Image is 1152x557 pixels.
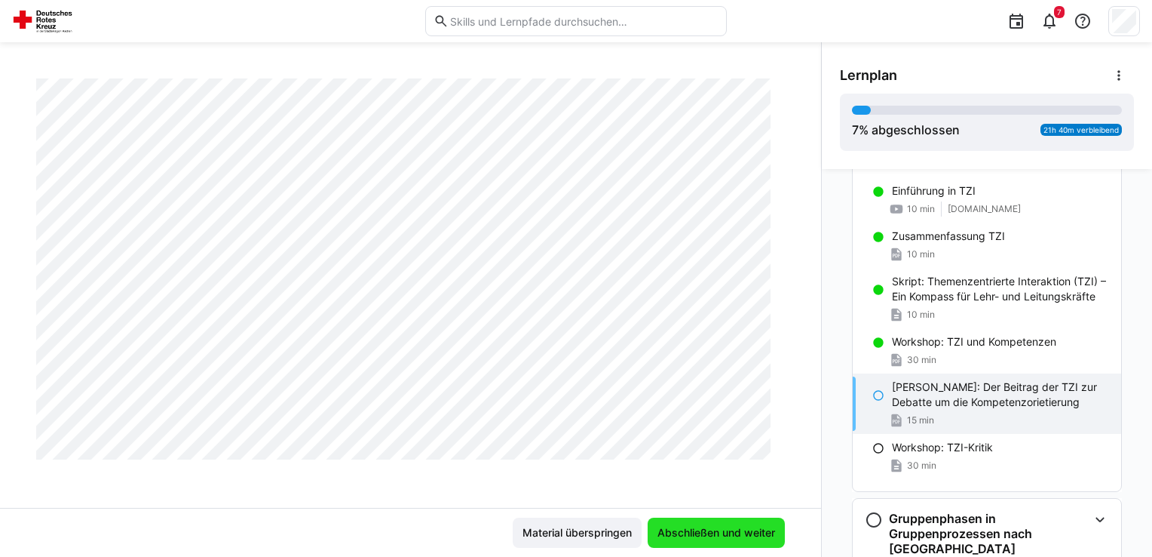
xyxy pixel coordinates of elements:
p: Skript: Themenzentrierte Interaktion (TZI) – Ein Kompass für Lehr- und Leitungskräfte [892,274,1109,304]
p: Zusammenfassung TZI [892,229,1005,244]
button: Material überspringen [513,518,642,548]
span: 7 [852,122,859,137]
span: Abschließen und weiter [655,525,777,540]
span: Material überspringen [520,525,634,540]
span: 30 min [907,460,936,472]
span: 15 min [907,414,934,426]
h3: Gruppenphasen in Gruppenprozessen nach [GEOGRAPHIC_DATA] [889,511,1088,556]
span: 10 min [907,309,935,321]
button: Abschließen und weiter [648,518,785,548]
span: [DOMAIN_NAME] [948,203,1021,215]
div: % abgeschlossen [852,121,960,139]
p: Workshop: TZI und Kompetenzen [892,334,1056,349]
span: Lernplan [840,67,897,84]
p: Einführung in TZI [892,183,976,198]
span: 30 min [907,354,936,366]
span: 10 min [907,248,935,260]
span: 7 [1057,8,1062,17]
p: Workshop: TZI-Kritik [892,440,993,455]
span: 10 min [907,203,935,215]
p: [PERSON_NAME]: Der Beitrag der TZI zur Debatte um die Kompetenzorietierung [892,380,1109,410]
input: Skills und Lernpfade durchsuchen… [449,14,718,28]
span: 21h 40m verbleibend [1043,125,1119,134]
